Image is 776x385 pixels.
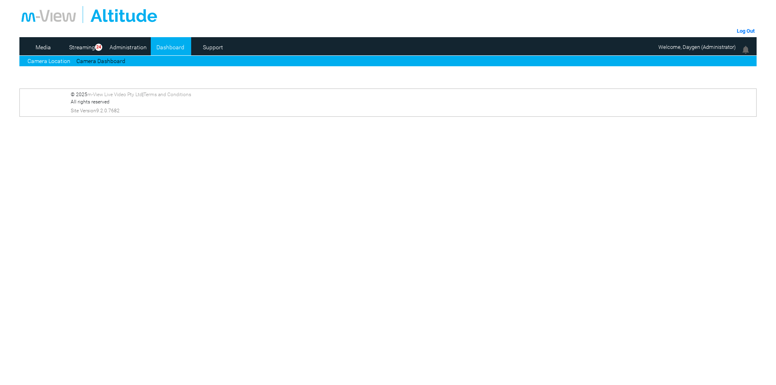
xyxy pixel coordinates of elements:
div: Site Version [71,107,754,114]
a: Support [193,41,232,53]
a: Administration [108,41,148,53]
a: Terms and Conditions [143,92,191,97]
a: Log Out [737,28,755,34]
span: 9.2.0.7682 [96,107,120,114]
a: Camera Dashboard [76,57,125,65]
a: Dashboard [151,41,190,53]
img: bell24.png [741,45,751,55]
a: Streaming [66,41,98,53]
span: 24 [95,44,102,51]
a: Camera Location [27,57,70,65]
span: Welcome, Daygen (Administrator) [658,44,736,50]
div: © 2025 | All rights reserved [71,91,754,114]
a: m-View Live Video Pty Ltd [87,92,142,97]
a: Media [23,41,63,53]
